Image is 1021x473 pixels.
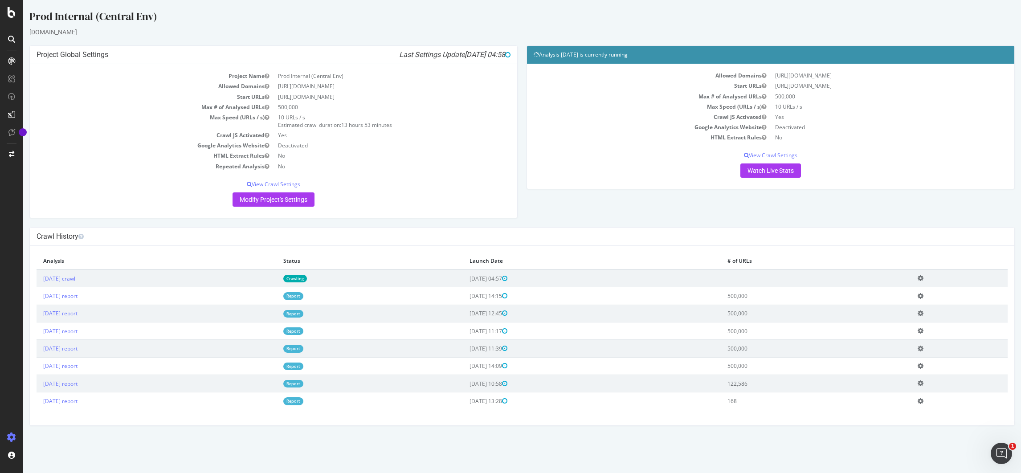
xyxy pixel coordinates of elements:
[510,70,747,81] td: Allowed Domains
[13,130,250,140] td: Crawl JS Activated
[20,362,54,370] a: [DATE] report
[250,92,487,102] td: [URL][DOMAIN_NAME]
[13,140,250,151] td: Google Analytics Website
[13,161,250,171] td: Repeated Analysis
[991,443,1012,464] iframe: Intercom live chat
[717,163,778,178] a: Watch Live Stats
[250,81,487,91] td: [URL][DOMAIN_NAME]
[747,70,984,81] td: [URL][DOMAIN_NAME]
[376,50,487,59] i: Last Settings Update
[510,151,984,159] p: View Crawl Settings
[440,253,698,269] th: Launch Date
[260,363,280,370] a: Report
[20,310,54,317] a: [DATE] report
[698,340,888,357] td: 500,000
[747,81,984,91] td: [URL][DOMAIN_NAME]
[13,180,487,188] p: View Crawl Settings
[19,128,27,136] div: Tooltip anchor
[20,327,54,335] a: [DATE] report
[446,380,484,387] span: [DATE] 10:58
[260,310,280,318] a: Report
[13,102,250,112] td: Max # of Analysed URLs
[510,50,984,59] h4: Analysis [DATE] is currently running
[446,397,484,405] span: [DATE] 13:28
[510,112,747,122] td: Crawl JS Activated
[747,122,984,132] td: Deactivated
[13,151,250,161] td: HTML Extract Rules
[510,122,747,132] td: Google Analytics Website
[20,345,54,352] a: [DATE] report
[260,397,280,405] a: Report
[250,130,487,140] td: Yes
[20,292,54,300] a: [DATE] report
[510,81,747,91] td: Start URLs
[13,92,250,102] td: Start URLs
[260,327,280,335] a: Report
[13,71,250,81] td: Project Name
[13,253,253,269] th: Analysis
[318,121,369,129] span: 13 hours 53 minutes
[698,392,888,410] td: 168
[260,275,284,282] a: Crawling
[250,71,487,81] td: Prod Internal (Central Env)
[260,380,280,387] a: Report
[253,253,440,269] th: Status
[446,362,484,370] span: [DATE] 14:09
[13,112,250,130] td: Max Speed (URLs / s)
[250,151,487,161] td: No
[698,287,888,305] td: 500,000
[446,327,484,335] span: [DATE] 11:17
[510,102,747,112] td: Max Speed (URLs / s)
[441,50,487,59] span: [DATE] 04:58
[13,232,984,241] h4: Crawl History
[446,292,484,300] span: [DATE] 14:15
[250,161,487,171] td: No
[747,112,984,122] td: Yes
[250,140,487,151] td: Deactivated
[20,397,54,405] a: [DATE] report
[250,102,487,112] td: 500,000
[260,292,280,300] a: Report
[698,253,888,269] th: # of URLs
[698,375,888,392] td: 122,586
[209,192,291,207] a: Modify Project's Settings
[510,91,747,102] td: Max # of Analysed URLs
[6,9,992,28] div: Prod Internal (Central Env)
[13,81,250,91] td: Allowed Domains
[698,322,888,340] td: 500,000
[698,305,888,322] td: 500,000
[747,102,984,112] td: 10 URLs / s
[6,28,992,37] div: [DOMAIN_NAME]
[698,357,888,375] td: 500,000
[250,112,487,130] td: 10 URLs / s Estimated crawl duration:
[747,91,984,102] td: 500,000
[446,275,484,282] span: [DATE] 04:57
[20,275,52,282] a: [DATE] crawl
[13,50,487,59] h4: Project Global Settings
[747,132,984,143] td: No
[446,310,484,317] span: [DATE] 12:45
[510,132,747,143] td: HTML Extract Rules
[446,345,484,352] span: [DATE] 11:39
[1009,443,1016,450] span: 1
[20,380,54,387] a: [DATE] report
[260,345,280,352] a: Report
